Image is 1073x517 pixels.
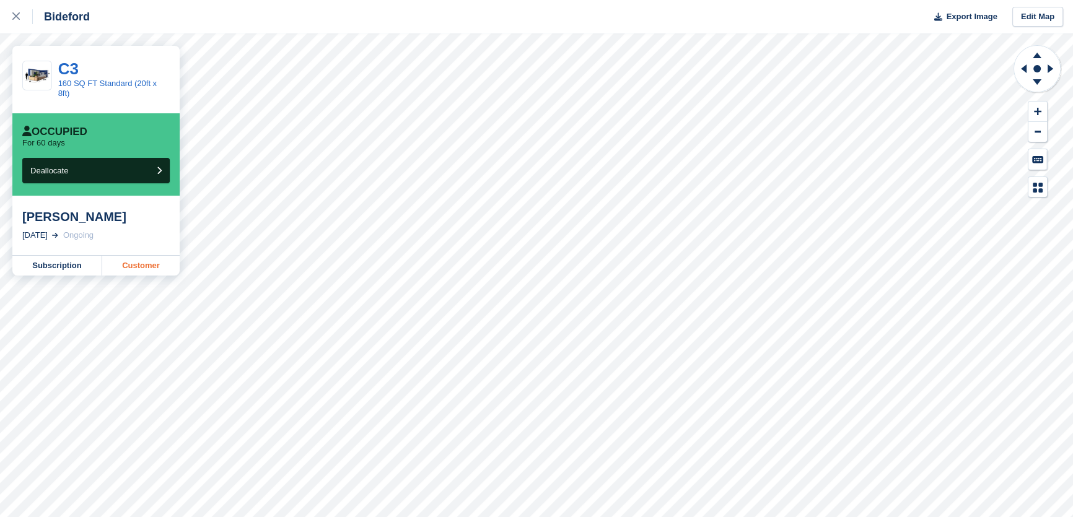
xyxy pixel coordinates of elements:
[52,233,58,238] img: arrow-right-light-icn-cde0832a797a2874e46488d9cf13f60e5c3a73dbe684e267c42b8395dfbc2abf.svg
[946,11,997,23] span: Export Image
[1028,177,1047,198] button: Map Legend
[30,166,68,175] span: Deallocate
[22,229,48,241] div: [DATE]
[58,59,79,78] a: C3
[33,9,90,24] div: Bideford
[927,7,997,27] button: Export Image
[58,79,157,98] a: 160 SQ FT Standard (20ft x 8ft)
[23,65,51,86] img: 20-ft-container.jpg
[22,126,87,138] div: Occupied
[22,209,170,224] div: [PERSON_NAME]
[22,158,170,183] button: Deallocate
[1028,122,1047,142] button: Zoom Out
[1012,7,1063,27] a: Edit Map
[102,256,180,276] a: Customer
[63,229,94,241] div: Ongoing
[22,138,65,148] p: For 60 days
[12,256,102,276] a: Subscription
[1028,102,1047,122] button: Zoom In
[1028,149,1047,170] button: Keyboard Shortcuts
